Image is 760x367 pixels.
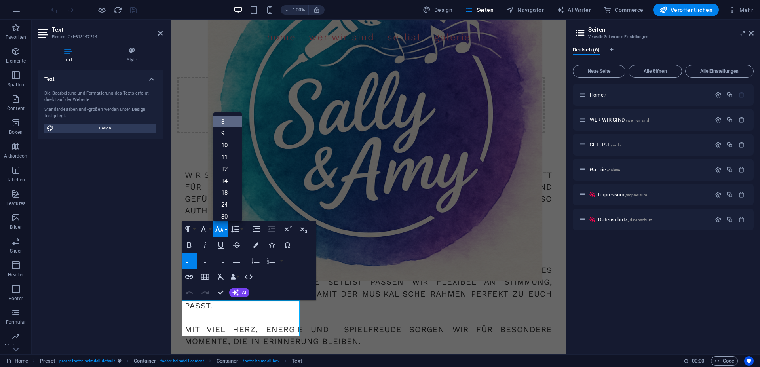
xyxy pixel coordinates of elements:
a: 10 [213,139,242,151]
h4: Style [101,47,163,63]
button: Data Bindings [229,269,240,285]
button: Veröffentlichen [653,4,719,16]
p: Header [8,272,24,278]
span: Design [56,124,154,133]
button: Design [420,4,456,16]
i: Bei Größenänderung Zoomstufe automatisch an das gewählte Gerät anpassen. [313,6,320,13]
div: WER WIR SIND/wer-wir-sind [587,117,711,122]
span: Seiten [465,6,494,14]
button: Klicke hier, um den Vorschau-Modus zu verlassen [97,5,106,15]
button: Navigator [503,4,547,16]
button: AI [229,288,249,297]
span: Deutsch (6) [573,45,600,56]
button: Decrease Indent [264,221,279,237]
button: Colors [248,237,263,253]
span: /galerie [607,168,620,172]
button: Font Size [213,221,228,237]
div: Duplizieren [726,141,733,148]
span: Commerce [604,6,644,14]
h3: Verwalte Seiten und Einstellungen [588,33,738,40]
button: Align Left [182,253,197,269]
h2: Text [52,26,163,33]
p: Elemente [6,58,26,64]
h2: Seiten [588,26,754,33]
a: 9 [213,127,242,139]
button: Superscript [280,221,295,237]
span: Klick zum Auswählen. Doppelklick zum Bearbeiten [292,356,302,366]
h4: Text [38,70,163,84]
a: 8 [213,116,242,127]
button: Unordered List [248,253,263,269]
div: Die Bearbeitung und Formatierung des Texts erfolgt direkt auf der Website. [44,90,156,103]
div: Home/ [587,92,711,97]
p: Boxen [9,129,23,135]
span: Klick, um Seite zu öffnen [598,217,652,222]
div: Galerie/galerie [587,167,711,172]
a: 11 [213,151,242,163]
p: Akkordeon [4,153,27,159]
button: Paragraph Format [182,221,197,237]
p: Slider [10,248,22,254]
span: AI Writer [557,6,591,14]
button: Alle Einstellungen [685,65,754,78]
button: Align Justify [229,253,244,269]
span: AI [242,290,246,295]
span: / [604,93,606,97]
a: 12 [213,163,242,175]
button: Seiten [462,4,497,16]
span: Alle Einstellungen [689,69,750,74]
button: Ordered List [264,253,279,269]
p: Marketing [5,343,27,349]
h4: Text [38,47,101,63]
div: Entfernen [738,166,745,173]
span: Klick zum Auswählen. Doppelklick zum Bearbeiten [40,356,55,366]
i: Dieses Element ist ein anpassbares Preset [118,359,122,363]
a: 30 [213,211,242,222]
span: /setlist [611,143,623,147]
button: Underline (Ctrl+U) [213,237,228,253]
span: /impressum [625,193,647,197]
button: Redo (Ctrl+Shift+Z) [198,285,213,300]
button: Clear Formatting [213,269,228,285]
div: Einstellungen [715,216,722,223]
span: Code [714,356,734,366]
div: Einstellungen [715,141,722,148]
i: Seite neu laden [113,6,122,15]
button: Increase Indent [249,221,264,237]
div: Design (Strg+Alt+Y) [420,4,456,16]
a: Klick, um Auswahl aufzuheben. Doppelklick öffnet Seitenverwaltung [6,356,28,366]
div: Die Startseite kann nicht gelöscht werden [738,91,745,98]
button: Line Height [229,221,244,237]
p: Spalten [8,82,24,88]
p: Tabellen [7,177,25,183]
span: /wer-wir-sind [626,118,650,122]
a: 24 [213,199,242,211]
div: Duplizieren [726,191,733,198]
button: Usercentrics [744,356,754,366]
span: Navigator [506,6,544,14]
span: Klick zum Auswählen. Doppelklick zum Bearbeiten [134,356,156,366]
span: . preset-footer-heimdall-default [58,356,115,366]
button: Commerce [600,4,647,16]
button: Code [711,356,738,366]
button: Confirm (Ctrl+⏎) [213,285,228,300]
button: reload [113,5,122,15]
button: Alle öffnen [629,65,682,78]
div: Standard-Farben und -größen werden unter Design festgelegt. [44,106,156,120]
h6: Session-Zeit [684,356,705,366]
span: Klick, um Seite zu öffnen [590,167,620,173]
span: Veröffentlichen [659,6,712,14]
button: Design [44,124,156,133]
p: Favoriten [6,34,26,40]
button: Undo (Ctrl+Z) [182,285,197,300]
button: HTML [241,269,256,285]
button: Insert Table [198,269,213,285]
button: Insert Link [182,269,197,285]
span: 00 00 [692,356,704,366]
div: Entfernen [738,116,745,123]
button: Strikethrough [229,237,244,253]
button: Font Family [198,221,213,237]
p: Footer [9,295,23,302]
button: Bold (Ctrl+B) [182,237,197,253]
p: Bilder [10,224,22,230]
